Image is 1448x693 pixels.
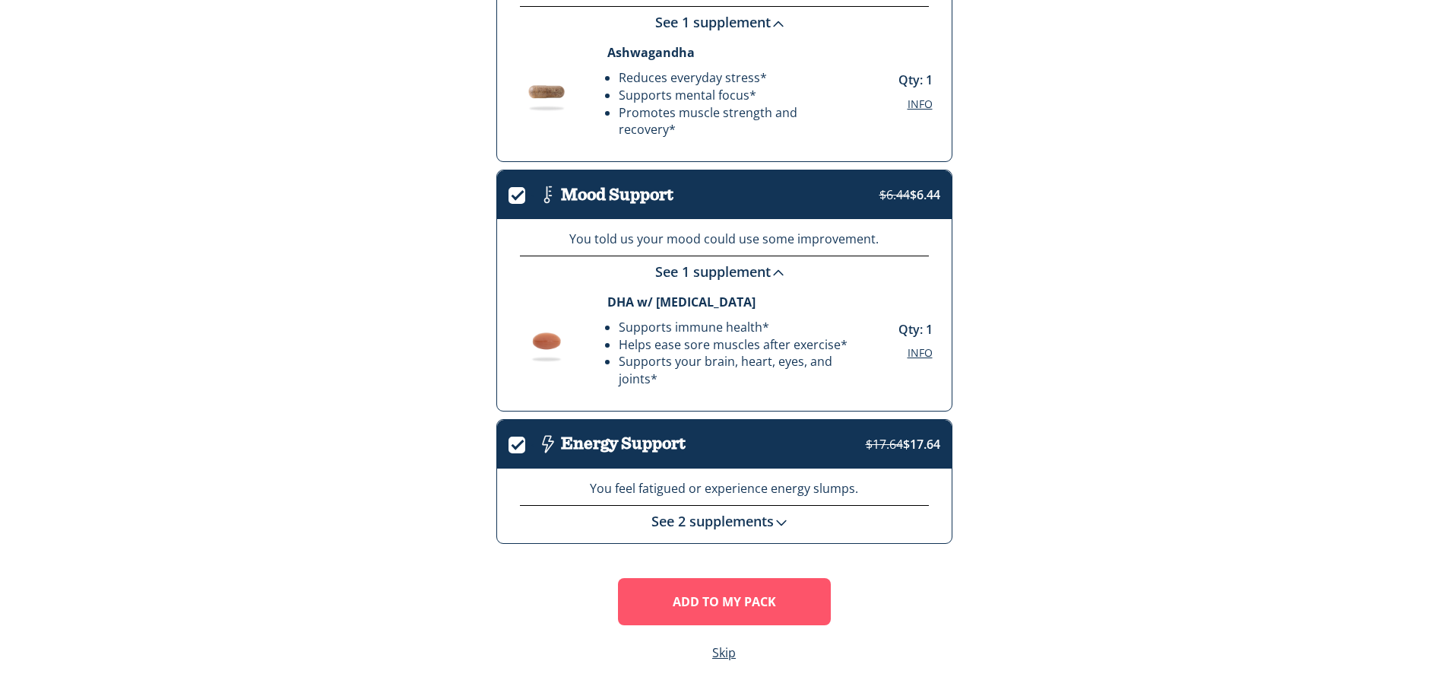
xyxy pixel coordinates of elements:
[520,480,929,497] p: You feel fatigued or experience energy slumps.
[520,230,929,248] p: You told us your mood could use some improvement.
[651,512,797,530] a: See 2 supplements
[509,316,585,367] img: Supplement Image
[866,436,940,453] span: $17.64
[774,515,789,530] img: down-chevron.svg
[898,321,933,339] p: Qty: 1
[771,265,786,281] img: down-chevron.svg
[619,104,851,139] li: Promotes muscle strength and recovery*
[535,431,561,457] img: Icon
[561,186,673,205] h3: Mood Support
[619,319,854,336] li: Supports immune health*
[771,17,786,32] img: down-chevron.svg
[908,97,933,111] span: Info
[879,186,910,203] strike: $6.44
[619,69,851,87] li: Reduces everyday stress*
[908,97,933,112] button: Info
[879,186,940,203] span: $6.44
[866,436,903,453] strike: $17.64
[898,72,933,89] p: Qty: 1
[619,87,851,104] li: Supports mental focus*
[908,345,933,361] button: Info
[619,353,854,388] li: Supports your brain, heart, eyes, and joints*
[712,644,736,662] a: Skip
[509,66,585,117] img: Supplement Image
[619,336,854,354] li: Helps ease sore muscles after exercise*
[509,434,535,451] label: .
[655,262,794,281] a: See 1 supplement
[509,184,535,202] label: .
[618,578,831,625] button: Add To MY Pack
[561,434,686,453] h3: Energy Support
[607,44,695,61] strong: Ashwagandha
[607,294,756,310] strong: DHA w/ [MEDICAL_DATA]
[655,13,794,31] a: See 1 supplement
[535,182,561,208] img: Icon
